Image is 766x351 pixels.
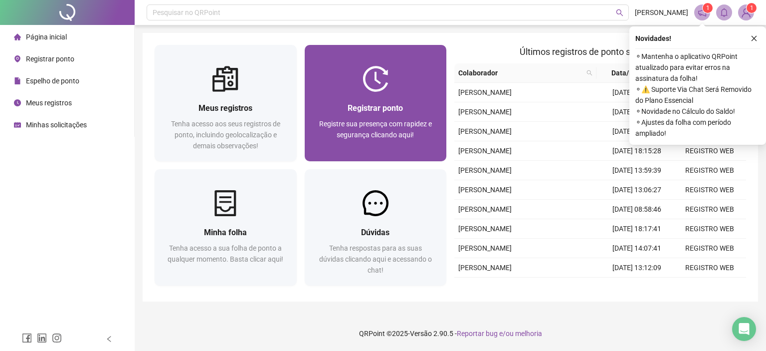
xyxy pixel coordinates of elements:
[747,3,757,13] sup: Atualize o seu contato no menu Meus Dados
[616,9,623,16] span: search
[586,70,592,76] span: search
[37,333,47,343] span: linkedin
[600,278,673,297] td: [DATE] 08:14:52
[600,141,673,161] td: [DATE] 18:15:28
[14,55,21,62] span: environment
[600,180,673,200] td: [DATE] 13:06:27
[706,4,710,11] span: 1
[673,258,746,278] td: REGISTRO WEB
[14,77,21,84] span: file
[22,333,32,343] span: facebook
[361,228,389,237] span: Dúvidas
[14,99,21,106] span: clock-circle
[14,121,21,128] span: schedule
[600,122,673,141] td: [DATE] 07:50:00
[732,317,756,341] div: Open Intercom Messenger
[600,161,673,180] td: [DATE] 13:59:39
[458,225,512,233] span: [PERSON_NAME]
[26,121,87,129] span: Minhas solicitações
[155,169,297,286] a: Minha folhaTenha acesso a sua folha de ponto a qualquer momento. Basta clicar aqui!
[458,108,512,116] span: [PERSON_NAME]
[751,35,758,42] span: close
[26,55,74,63] span: Registrar ponto
[155,45,297,161] a: Meus registrosTenha acesso aos seus registros de ponto, incluindo geolocalização e demais observa...
[720,8,729,17] span: bell
[52,333,62,343] span: instagram
[703,3,713,13] sup: 1
[319,120,432,139] span: Registre sua presença com rapidez e segurança clicando aqui!
[458,67,582,78] span: Colaborador
[26,99,72,107] span: Meus registros
[458,88,512,96] span: [PERSON_NAME]
[673,141,746,161] td: REGISTRO WEB
[673,161,746,180] td: REGISTRO WEB
[635,7,688,18] span: [PERSON_NAME]
[305,169,447,286] a: DúvidasTenha respostas para as suas dúvidas clicando aqui e acessando o chat!
[635,33,671,44] span: Novidades !
[600,239,673,258] td: [DATE] 14:07:41
[26,77,79,85] span: Espelho de ponto
[135,316,766,351] footer: QRPoint © 2025 - 2.90.5 -
[305,45,447,161] a: Registrar pontoRegistre sua presença com rapidez e segurança clicando aqui!
[600,258,673,278] td: [DATE] 13:12:09
[458,127,512,135] span: [PERSON_NAME]
[673,219,746,239] td: REGISTRO WEB
[698,8,707,17] span: notification
[458,147,512,155] span: [PERSON_NAME]
[600,102,673,122] td: [DATE] 13:00:31
[26,33,67,41] span: Página inicial
[458,264,512,272] span: [PERSON_NAME]
[750,4,754,11] span: 1
[319,244,432,274] span: Tenha respostas para as suas dúvidas clicando aqui e acessando o chat!
[348,103,403,113] span: Registrar ponto
[458,186,512,194] span: [PERSON_NAME]
[673,239,746,258] td: REGISTRO WEB
[600,67,655,78] span: Data/Hora
[635,51,760,84] span: ⚬ Mantenha o aplicativo QRPoint atualizado para evitar erros na assinatura da folha!
[635,84,760,106] span: ⚬ ⚠️ Suporte Via Chat Será Removido do Plano Essencial
[635,106,760,117] span: ⚬ Novidade no Cálculo do Saldo!
[600,83,673,102] td: [DATE] 13:59:53
[204,228,247,237] span: Minha folha
[458,244,512,252] span: [PERSON_NAME]
[168,244,283,263] span: Tenha acesso a sua folha de ponto a qualquer momento. Basta clicar aqui!
[410,330,432,338] span: Versão
[635,117,760,139] span: ⚬ Ajustes da folha com período ampliado!
[739,5,754,20] img: 92198
[520,46,681,57] span: Últimos registros de ponto sincronizados
[458,205,512,213] span: [PERSON_NAME]
[14,33,21,40] span: home
[673,278,746,297] td: REGISTRO WEB
[457,330,542,338] span: Reportar bug e/ou melhoria
[458,166,512,174] span: [PERSON_NAME]
[600,219,673,239] td: [DATE] 18:17:41
[106,336,113,343] span: left
[584,65,594,80] span: search
[600,200,673,219] td: [DATE] 08:58:46
[673,200,746,219] td: REGISTRO WEB
[673,180,746,200] td: REGISTRO WEB
[596,63,667,83] th: Data/Hora
[198,103,252,113] span: Meus registros
[171,120,280,150] span: Tenha acesso aos seus registros de ponto, incluindo geolocalização e demais observações!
